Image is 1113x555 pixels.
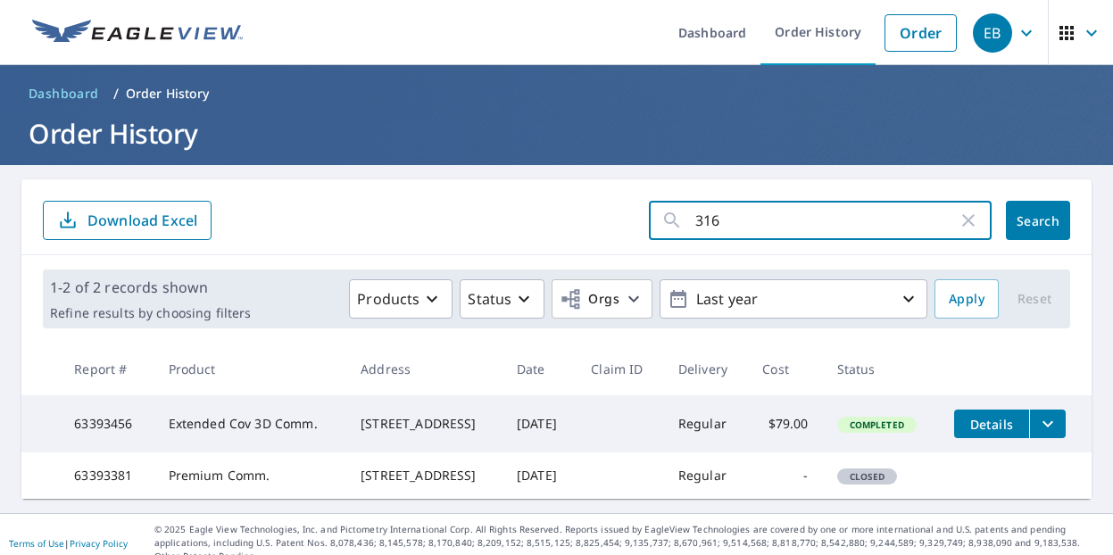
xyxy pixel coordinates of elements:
[503,343,577,395] th: Date
[21,115,1092,152] h1: Order History
[50,277,251,298] p: 1-2 of 2 records shown
[60,452,154,499] td: 63393381
[664,452,748,499] td: Regular
[32,20,243,46] img: EV Logo
[689,284,898,315] p: Last year
[1020,212,1056,229] span: Search
[885,14,957,52] a: Order
[560,288,619,311] span: Orgs
[664,395,748,452] td: Regular
[349,279,453,319] button: Products
[9,538,128,549] p: |
[949,288,984,311] span: Apply
[154,395,347,452] td: Extended Cov 3D Comm.
[934,279,999,319] button: Apply
[1029,410,1066,438] button: filesDropdownBtn-63393456
[468,288,511,310] p: Status
[748,395,822,452] td: $79.00
[823,343,940,395] th: Status
[43,201,212,240] button: Download Excel
[965,416,1018,433] span: Details
[50,305,251,321] p: Refine results by choosing filters
[664,343,748,395] th: Delivery
[21,79,106,108] a: Dashboard
[113,83,119,104] li: /
[361,415,488,433] div: [STREET_ADDRESS]
[60,343,154,395] th: Report #
[346,343,503,395] th: Address
[748,343,822,395] th: Cost
[21,79,1092,108] nav: breadcrumb
[154,343,347,395] th: Product
[29,85,99,103] span: Dashboard
[9,537,64,550] a: Terms of Use
[552,279,652,319] button: Orgs
[70,537,128,550] a: Privacy Policy
[126,85,210,103] p: Order History
[973,13,1012,53] div: EB
[357,288,419,310] p: Products
[577,343,664,395] th: Claim ID
[839,470,896,483] span: Closed
[503,395,577,452] td: [DATE]
[1006,201,1070,240] button: Search
[154,452,347,499] td: Premium Comm.
[954,410,1029,438] button: detailsBtn-63393456
[503,452,577,499] td: [DATE]
[460,279,544,319] button: Status
[660,279,927,319] button: Last year
[361,467,488,485] div: [STREET_ADDRESS]
[839,418,915,431] span: Completed
[60,395,154,452] td: 63393456
[87,211,197,230] p: Download Excel
[748,452,822,499] td: -
[695,195,958,245] input: Address, Report #, Claim ID, etc.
